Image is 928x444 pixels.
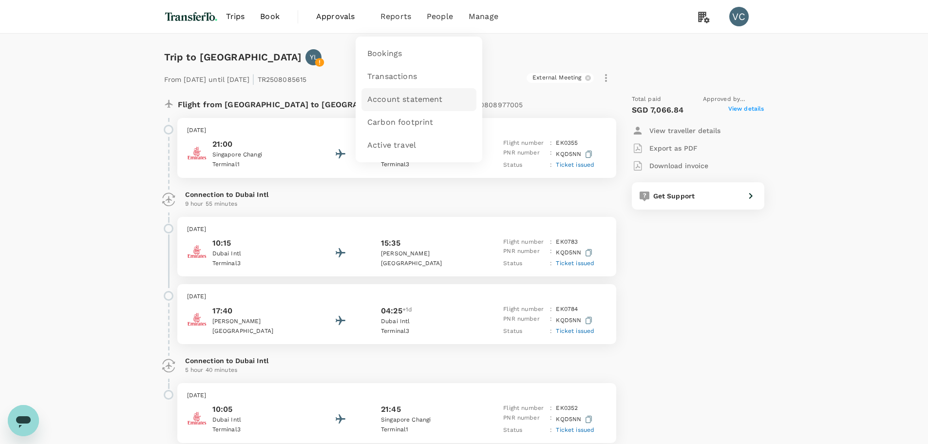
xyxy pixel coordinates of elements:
p: Download invoice [649,161,708,171]
p: EK 0783 [556,237,578,247]
span: View details [728,104,764,116]
img: Emirates [187,408,207,428]
p: KQD5NN [556,247,594,259]
p: From [DATE] until [DATE] TR2508085615 [164,69,307,87]
p: : [550,425,552,435]
span: Approvals [316,11,365,22]
p: Connection to Dubai Intl [185,356,608,366]
a: Carbon footprint [361,111,476,134]
p: EK 0355 [556,138,578,148]
span: Carbon footprint [367,117,433,128]
p: Status [503,259,546,269]
p: Terminal 1 [212,160,300,170]
p: [DATE] [187,126,606,135]
p: 10:15 [212,237,300,249]
p: Status [503,425,546,435]
span: Ticket issued [556,328,594,334]
p: Terminal 3 [212,425,300,435]
p: KQD5NN [556,413,594,425]
iframe: Button to launch messaging window [8,405,39,436]
p: : [550,413,552,425]
p: Flight from [GEOGRAPHIC_DATA] to [GEOGRAPHIC_DATA] (roundtrip) [178,95,523,112]
span: People [427,11,453,22]
p: Dubai Intl [212,249,300,259]
p: SGD 7,066.84 [632,104,684,116]
p: 9 hour 55 minutes [185,199,608,209]
p: PNR number [503,314,546,327]
p: : [550,305,552,314]
p: : [550,160,552,170]
p: : [550,404,552,413]
p: Connection to Dubai Intl [185,190,608,199]
p: 15:35 [381,237,400,249]
p: PNR number [503,148,546,160]
span: Account statement [367,94,443,105]
span: Get Support [653,192,695,200]
img: Emirates [187,143,207,163]
img: TransferTo Investments Pte Ltd [164,6,218,27]
p: [PERSON_NAME][GEOGRAPHIC_DATA] [381,249,469,269]
span: +1d [402,305,412,317]
span: Trips [226,11,245,22]
p: KQD5NN [556,148,594,160]
p: 17:40 [212,305,300,317]
span: Reports [380,11,411,22]
span: Active travel [367,140,416,151]
div: VC [729,7,749,26]
p: : [550,247,552,259]
p: Dubai Intl [381,317,469,327]
span: A20250808977005 [459,101,523,109]
p: Flight number [503,138,546,148]
p: Singapore Changi [381,415,469,425]
p: Terminal 3 [381,327,469,336]
p: [PERSON_NAME][GEOGRAPHIC_DATA] [212,317,300,336]
p: Terminal 1 [381,425,469,435]
p: Terminal 3 [212,259,300,269]
p: PNR number [503,413,546,425]
p: 21:00 [212,138,300,150]
p: Dubai Intl [212,415,300,425]
p: : [550,237,552,247]
button: Export as PDF [632,139,698,157]
span: Bookings [367,48,402,59]
p: 10:05 [212,404,300,415]
p: PNR number [503,247,546,259]
p: [DATE] [187,391,606,401]
h6: Trip to [GEOGRAPHIC_DATA] [164,49,302,65]
span: | [252,72,255,86]
p: EK 0352 [556,404,578,413]
p: : [550,259,552,269]
p: 5 hour 40 minutes [185,366,608,375]
a: Active travel [361,134,476,157]
p: View traveller details [649,126,720,135]
p: [DATE] [187,225,606,234]
p: : [550,148,552,160]
p: Flight number [503,237,546,247]
p: Status [503,327,546,336]
p: : [550,314,552,327]
span: External Meeting [527,74,587,82]
img: Emirates [187,309,207,329]
a: Account statement [361,88,476,111]
p: [DATE] [187,292,606,302]
span: Ticket issued [556,260,594,267]
p: KQD5NN [556,314,594,327]
p: : [550,138,552,148]
div: External Meeting [527,73,593,83]
img: Emirates [187,242,207,261]
p: Flight number [503,404,546,413]
p: : [550,327,552,336]
button: View traveller details [632,122,720,139]
span: Book [260,11,280,22]
span: Approved by [703,95,764,104]
p: Singapore Changi [212,150,300,160]
p: 21:45 [381,404,401,415]
p: YL [310,52,318,62]
a: Bookings [361,42,476,65]
span: Ticket issued [556,161,594,168]
span: Ticket issued [556,426,594,433]
p: Export as PDF [649,143,698,153]
p: EK 0784 [556,305,578,314]
p: Flight number [503,305,546,314]
span: Transactions [367,71,417,82]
